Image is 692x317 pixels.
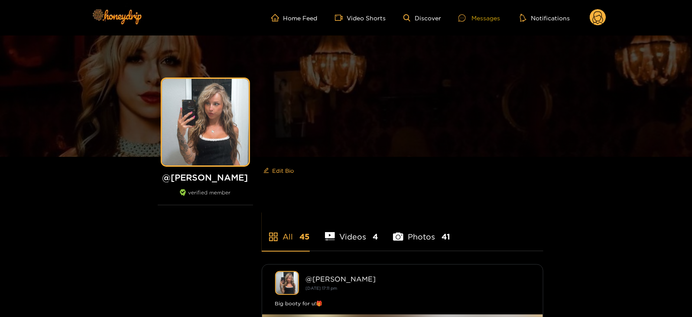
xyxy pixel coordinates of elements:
[268,232,279,242] span: appstore
[263,168,269,174] span: edit
[300,231,310,242] span: 45
[373,231,378,242] span: 4
[335,14,386,22] a: Video Shorts
[393,212,450,251] li: Photos
[306,275,530,283] div: @ [PERSON_NAME]
[262,164,296,178] button: editEdit Bio
[275,271,299,295] img: kendra
[325,212,378,251] li: Videos
[158,172,253,183] h1: @ [PERSON_NAME]
[273,166,294,175] span: Edit Bio
[517,13,572,22] button: Notifications
[271,14,283,22] span: home
[306,286,338,291] small: [DATE] 17:11 pm
[158,189,253,205] div: verified member
[262,212,310,251] li: All
[458,13,500,23] div: Messages
[403,14,441,22] a: Discover
[275,299,530,308] div: Big booty for u!🎁
[442,231,450,242] span: 41
[271,14,318,22] a: Home Feed
[335,14,347,22] span: video-camera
